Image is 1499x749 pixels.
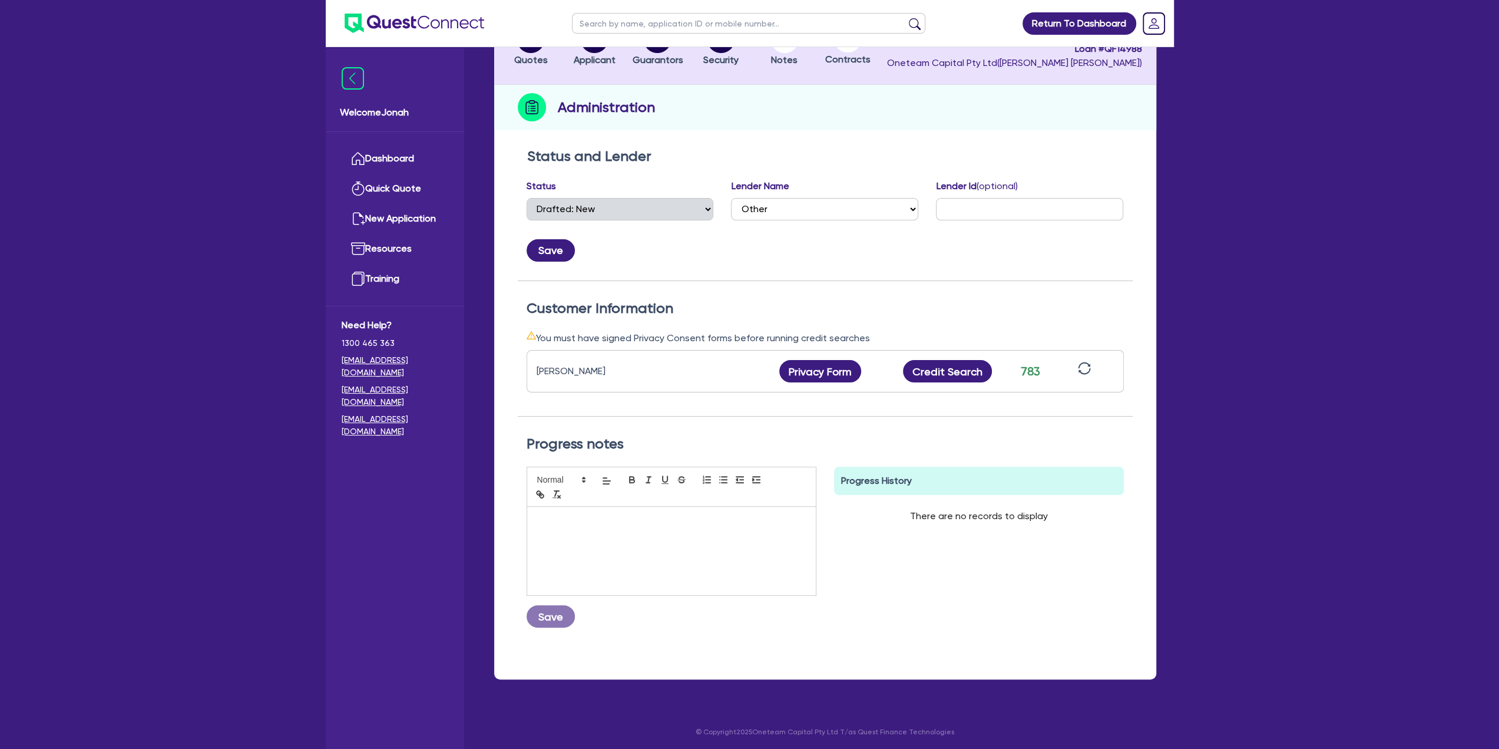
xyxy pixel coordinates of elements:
[527,331,1124,345] div: You must have signed Privacy Consent forms before running credit searches
[887,57,1142,68] span: Oneteam Capital Pty Ltd ( [PERSON_NAME] [PERSON_NAME] )
[342,204,448,234] a: New Application
[342,413,448,438] a: [EMAIL_ADDRESS][DOMAIN_NAME]
[703,54,739,65] span: Security
[527,331,536,340] span: warning
[527,239,575,262] button: Save
[936,179,1017,193] label: Lender Id
[342,144,448,174] a: Dashboard
[342,384,448,408] a: [EMAIL_ADDRESS][DOMAIN_NAME]
[771,54,798,65] span: Notes
[573,54,615,65] span: Applicant
[572,13,925,34] input: Search by name, application ID or mobile number...
[1016,362,1045,380] div: 783
[896,495,1062,537] div: There are no records to display
[351,272,365,286] img: training
[1078,362,1091,375] span: sync
[887,42,1142,56] span: Loan # QF14988
[537,364,684,378] div: [PERSON_NAME]
[518,93,546,121] img: step-icon
[342,264,448,294] a: Training
[342,318,448,332] span: Need Help?
[342,174,448,204] a: Quick Quote
[351,242,365,256] img: resources
[903,360,992,382] button: Credit Search
[834,467,1124,495] div: Progress History
[342,67,364,90] img: icon-menu-close
[1023,12,1136,35] a: Return To Dashboard
[351,212,365,226] img: new-application
[1074,361,1094,382] button: sync
[558,97,655,118] h2: Administration
[340,105,450,120] span: Welcome Jonah
[345,14,484,33] img: quest-connect-logo-blue
[527,179,556,193] label: Status
[779,360,862,382] button: Privacy Form
[632,54,683,65] span: Guarantors
[731,179,789,193] label: Lender Name
[527,148,1123,165] h2: Status and Lender
[342,354,448,379] a: [EMAIL_ADDRESS][DOMAIN_NAME]
[514,54,548,65] span: Quotes
[527,605,575,628] button: Save
[527,300,1124,317] h2: Customer Information
[825,54,871,65] span: Contracts
[1139,8,1169,39] a: Dropdown toggle
[351,182,365,196] img: quick-quote
[486,727,1164,737] p: © Copyright 2025 Oneteam Capital Pty Ltd T/as Quest Finance Technologies
[976,180,1017,192] span: (optional)
[342,337,448,349] span: 1300 465 363
[527,435,1124,453] h2: Progress notes
[342,234,448,264] a: Resources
